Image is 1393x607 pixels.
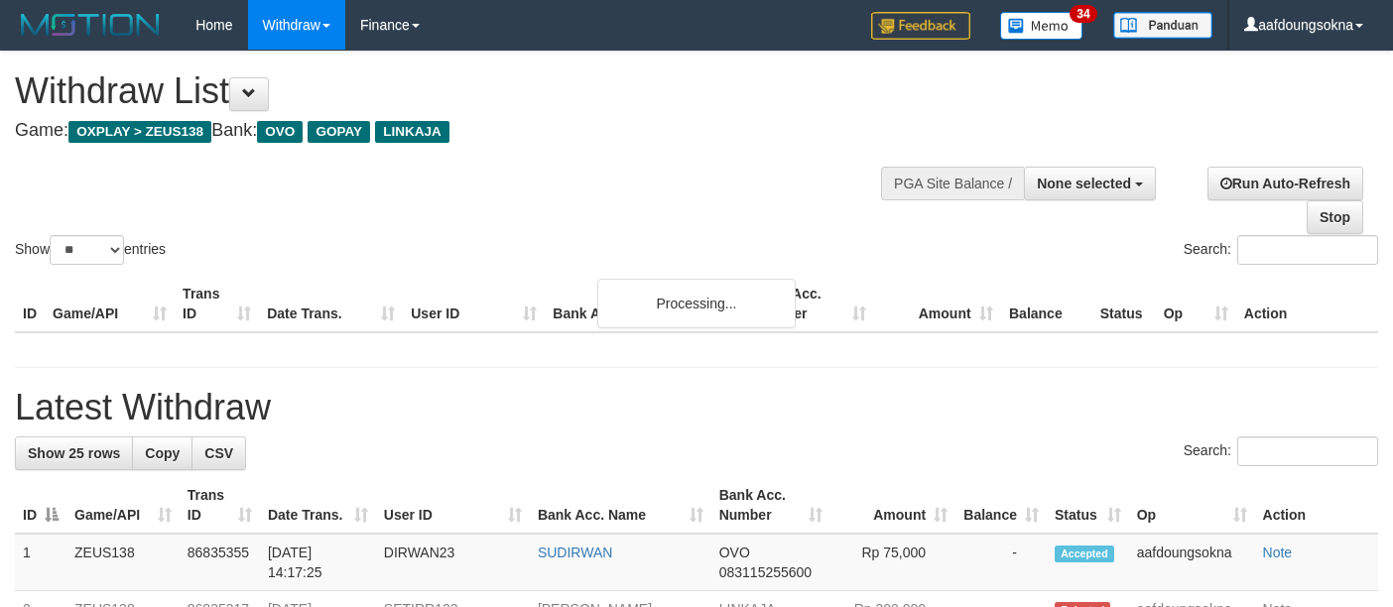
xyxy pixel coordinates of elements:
td: 86835355 [180,534,260,591]
th: Bank Acc. Number [746,276,873,332]
th: ID [15,276,45,332]
span: OVO [719,545,750,560]
span: Copy 083115255600 to clipboard [719,564,812,580]
span: OVO [257,121,303,143]
th: Trans ID: activate to sort column ascending [180,477,260,534]
select: Showentries [50,235,124,265]
a: Run Auto-Refresh [1207,167,1363,200]
span: Accepted [1055,546,1114,562]
h1: Withdraw List [15,71,909,111]
input: Search: [1237,235,1378,265]
span: LINKAJA [375,121,449,143]
th: User ID: activate to sort column ascending [376,477,530,534]
th: Action [1255,477,1378,534]
h4: Game: Bank: [15,121,909,141]
a: Stop [1307,200,1363,234]
a: SUDIRWAN [538,545,612,560]
th: ID: activate to sort column descending [15,477,66,534]
th: Trans ID [175,276,259,332]
th: Date Trans.: activate to sort column ascending [260,477,376,534]
label: Search: [1184,436,1378,466]
span: None selected [1037,176,1131,191]
td: ZEUS138 [66,534,180,591]
a: Note [1263,545,1293,560]
th: Amount: activate to sort column ascending [830,477,955,534]
td: Rp 75,000 [830,534,955,591]
img: Feedback.jpg [871,12,970,40]
th: Bank Acc. Number: activate to sort column ascending [711,477,830,534]
button: None selected [1024,167,1156,200]
div: Processing... [597,279,796,328]
img: panduan.png [1113,12,1212,39]
th: Action [1236,276,1378,332]
td: 1 [15,534,66,591]
th: Status [1092,276,1156,332]
input: Search: [1237,436,1378,466]
th: Op: activate to sort column ascending [1129,477,1255,534]
label: Show entries [15,235,166,265]
td: DIRWAN23 [376,534,530,591]
th: Game/API [45,276,175,332]
span: Show 25 rows [28,445,120,461]
span: CSV [204,445,233,461]
span: Copy [145,445,180,461]
div: PGA Site Balance / [881,167,1024,200]
th: Balance: activate to sort column ascending [955,477,1047,534]
th: Date Trans. [259,276,403,332]
th: Bank Acc. Name: activate to sort column ascending [530,477,711,534]
th: User ID [403,276,545,332]
img: MOTION_logo.png [15,10,166,40]
th: Status: activate to sort column ascending [1047,477,1129,534]
a: Show 25 rows [15,436,133,470]
a: CSV [191,436,246,470]
h1: Latest Withdraw [15,388,1378,427]
td: aafdoungsokna [1129,534,1255,591]
th: Bank Acc. Name [545,276,746,332]
th: Op [1156,276,1236,332]
th: Game/API: activate to sort column ascending [66,477,180,534]
th: Balance [1001,276,1092,332]
span: 34 [1070,5,1096,23]
span: GOPAY [308,121,370,143]
label: Search: [1184,235,1378,265]
td: [DATE] 14:17:25 [260,534,376,591]
td: - [955,534,1047,591]
a: Copy [132,436,192,470]
span: OXPLAY > ZEUS138 [68,121,211,143]
th: Amount [874,276,1001,332]
img: Button%20Memo.svg [1000,12,1083,40]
